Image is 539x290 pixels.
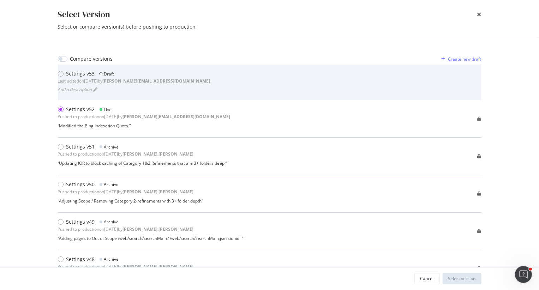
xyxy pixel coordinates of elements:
button: Cancel [414,273,440,284]
div: Select Version [58,8,110,20]
div: “ Adjusting Scope / Removing Category 2-refinements with 3+ folder depth ” [58,198,203,204]
div: “ Updating IOR to block caching of Category 1&2 Refinements that are 3+ folders deep. ” [58,160,227,166]
div: Archive [104,181,119,187]
div: Pushed to production on [DATE] by [58,114,230,120]
div: Settings v48 [66,256,95,263]
iframe: Intercom live chat [515,266,532,283]
div: Archive [104,219,119,225]
div: Pushed to production on [DATE] by [58,151,194,157]
span: Add a description [58,86,92,92]
button: Select version [443,273,481,284]
div: Settings v52 [66,106,95,113]
div: Settings v50 [66,181,95,188]
div: Settings v49 [66,218,95,225]
div: “ Modified the Bing Indexation Quota. ” [58,123,230,129]
div: Archive [104,256,119,262]
div: Cancel [420,276,434,282]
b: [PERSON_NAME][EMAIL_ADDRESS][DOMAIN_NAME] [123,114,230,120]
div: Select or compare version(s) before pushing to production [58,23,481,30]
div: Pushed to production on [DATE] by [58,264,194,270]
div: Settings v51 [66,143,95,150]
b: [PERSON_NAME].[PERSON_NAME] [123,189,194,195]
div: times [477,8,481,20]
div: Select version [448,276,476,282]
div: Pushed to production on [DATE] by [58,189,194,195]
div: Live [104,107,112,113]
div: Settings v53 [66,70,95,77]
b: [PERSON_NAME].[PERSON_NAME] [123,151,194,157]
div: Last edited on [DATE] by [58,78,210,84]
div: Compare versions [70,55,113,62]
b: [PERSON_NAME].[PERSON_NAME] [123,226,194,232]
div: Create new draft [448,56,481,62]
div: Pushed to production on [DATE] by [58,226,194,232]
div: “ Adding pages to Out of Scope /web/search/searchMain? /web/search/searchMain;jsessionid= ” [58,235,244,241]
div: Draft [104,71,114,77]
button: Create new draft [439,53,481,65]
b: [PERSON_NAME].[PERSON_NAME] [123,264,194,270]
div: Archive [104,144,119,150]
b: [PERSON_NAME][EMAIL_ADDRESS][DOMAIN_NAME] [103,78,210,84]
